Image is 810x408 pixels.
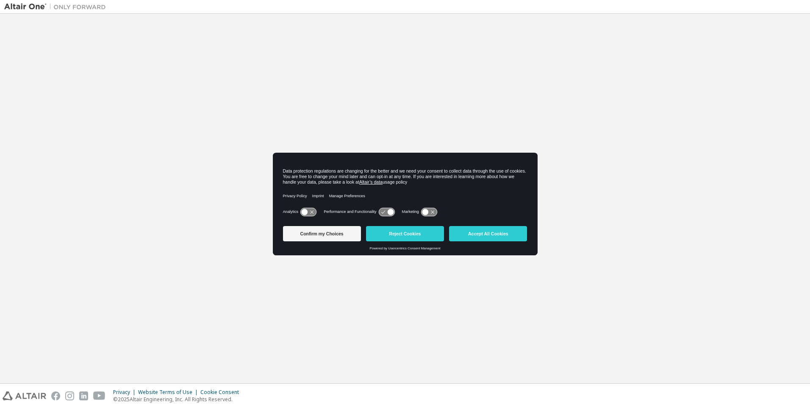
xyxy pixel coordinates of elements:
div: Website Terms of Use [138,389,200,396]
img: linkedin.svg [79,391,88,400]
img: facebook.svg [51,391,60,400]
div: Privacy [113,389,138,396]
div: Cookie Consent [200,389,244,396]
img: youtube.svg [93,391,105,400]
img: altair_logo.svg [3,391,46,400]
img: instagram.svg [65,391,74,400]
p: © 2025 Altair Engineering, Inc. All Rights Reserved. [113,396,244,403]
img: Altair One [4,3,110,11]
